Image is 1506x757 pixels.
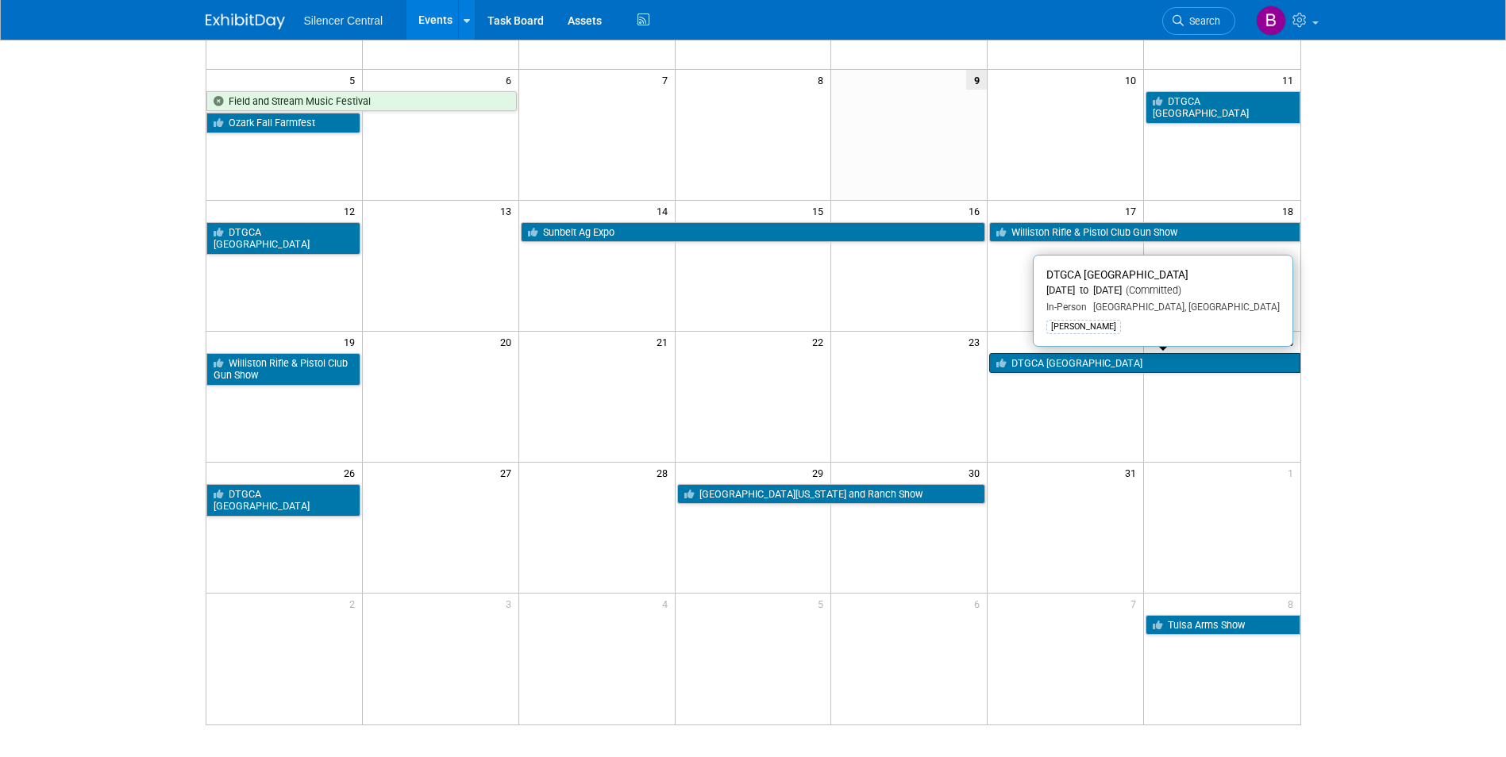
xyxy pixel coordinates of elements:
[206,113,360,133] a: Ozark Fall Farmfest
[811,332,830,352] span: 22
[521,222,986,243] a: Sunbelt Ag Expo
[655,332,675,352] span: 21
[1281,201,1300,221] span: 18
[967,332,987,352] span: 23
[206,13,285,29] img: ExhibitDay
[206,484,360,517] a: DTGCA [GEOGRAPHIC_DATA]
[811,463,830,482] span: 29
[348,70,362,90] span: 5
[655,463,675,482] span: 28
[1123,70,1143,90] span: 10
[811,201,830,221] span: 15
[206,222,360,255] a: DTGCA [GEOGRAPHIC_DATA]
[661,594,675,613] span: 4
[499,332,518,352] span: 20
[1129,594,1143,613] span: 7
[342,332,362,352] span: 19
[973,594,987,613] span: 6
[1046,302,1087,313] span: In-Person
[1123,463,1143,482] span: 31
[1281,70,1300,90] span: 11
[1046,320,1121,334] div: [PERSON_NAME]
[504,594,518,613] span: 3
[1286,463,1300,482] span: 1
[342,201,362,221] span: 12
[677,484,986,505] a: [GEOGRAPHIC_DATA][US_STATE] and Ranch Show
[966,70,987,90] span: 9
[1146,615,1300,636] a: Tulsa Arms Show
[504,70,518,90] span: 6
[499,201,518,221] span: 13
[206,353,360,386] a: Williston Rifle & Pistol Club Gun Show
[499,463,518,482] span: 27
[304,14,383,27] span: Silencer Central
[1123,201,1143,221] span: 17
[989,222,1300,243] a: Williston Rifle & Pistol Club Gun Show
[1122,284,1181,296] span: (Committed)
[989,353,1300,374] a: DTGCA [GEOGRAPHIC_DATA]
[1146,91,1300,124] a: DTGCA [GEOGRAPHIC_DATA]
[206,91,517,112] a: Field and Stream Music Festival
[342,463,362,482] span: 26
[1256,6,1286,36] img: Billee Page
[661,70,675,90] span: 7
[1046,268,1188,281] span: DTGCA [GEOGRAPHIC_DATA]
[816,594,830,613] span: 5
[967,463,987,482] span: 30
[348,594,362,613] span: 2
[816,70,830,90] span: 8
[967,201,987,221] span: 16
[1162,7,1235,35] a: Search
[1286,594,1300,613] span: 8
[1046,284,1280,298] div: [DATE] to [DATE]
[1087,302,1280,313] span: [GEOGRAPHIC_DATA], [GEOGRAPHIC_DATA]
[1184,15,1220,27] span: Search
[655,201,675,221] span: 14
